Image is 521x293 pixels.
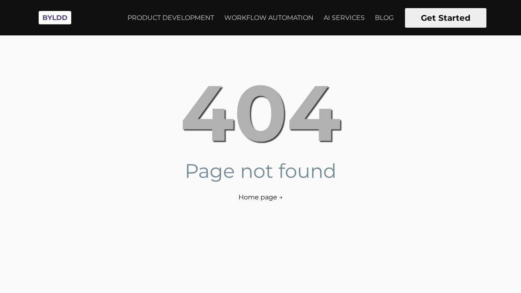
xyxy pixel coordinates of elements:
[21,158,500,184] p: Page not found
[370,8,398,28] a: BLOG
[239,192,283,203] a: Home page →
[21,74,500,152] h1: 404
[319,8,370,28] a: AI SERVICES
[219,8,318,28] a: WORKFLOW AUTOMATION
[405,8,486,28] button: Get Started
[123,8,219,28] a: PRODUCT DEVELOPMENT
[35,7,75,29] img: Byldd - Product Development Company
